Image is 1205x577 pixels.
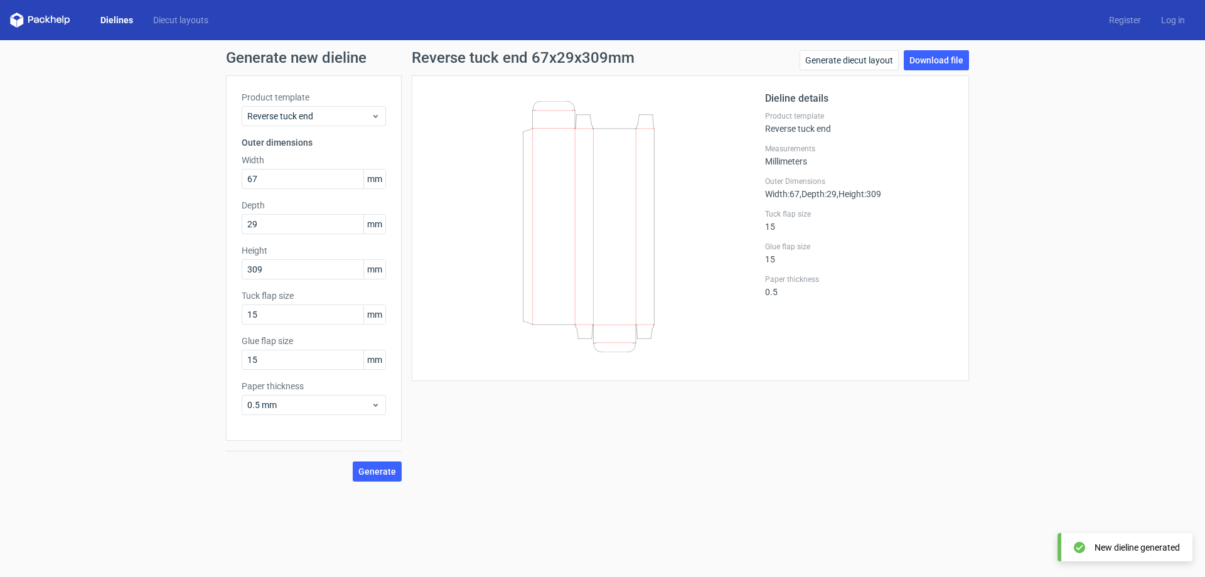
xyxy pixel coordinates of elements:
h1: Generate new dieline [226,50,979,65]
label: Width [242,154,386,166]
span: , Depth : 29 [800,189,837,199]
span: mm [363,260,385,279]
a: Register [1099,14,1151,26]
label: Product template [765,111,953,121]
label: Glue flap size [242,335,386,347]
label: Paper thickness [242,380,386,392]
a: Dielines [90,14,143,26]
span: , Height : 309 [837,189,881,199]
span: Reverse tuck end [247,110,371,122]
span: 0.5 mm [247,399,371,411]
a: Diecut layouts [143,14,218,26]
h1: Reverse tuck end 67x29x309mm [412,50,635,65]
label: Depth [242,199,386,212]
button: Generate [353,461,402,482]
label: Tuck flap size [765,209,953,219]
span: mm [363,215,385,234]
label: Outer Dimensions [765,176,953,186]
a: Generate diecut layout [800,50,899,70]
span: Width : 67 [765,189,800,199]
h2: Dieline details [765,91,953,106]
a: Download file [904,50,969,70]
div: New dieline generated [1095,541,1180,554]
div: 15 [765,242,953,264]
div: Millimeters [765,144,953,166]
span: Generate [358,467,396,476]
label: Glue flap size [765,242,953,252]
div: 15 [765,209,953,232]
label: Paper thickness [765,274,953,284]
label: Height [242,244,386,257]
span: mm [363,305,385,324]
a: Log in [1151,14,1195,26]
span: mm [363,350,385,369]
span: mm [363,170,385,188]
div: 0.5 [765,274,953,297]
label: Product template [242,91,386,104]
h3: Outer dimensions [242,136,386,149]
label: Measurements [765,144,953,154]
label: Tuck flap size [242,289,386,302]
div: Reverse tuck end [765,111,953,134]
